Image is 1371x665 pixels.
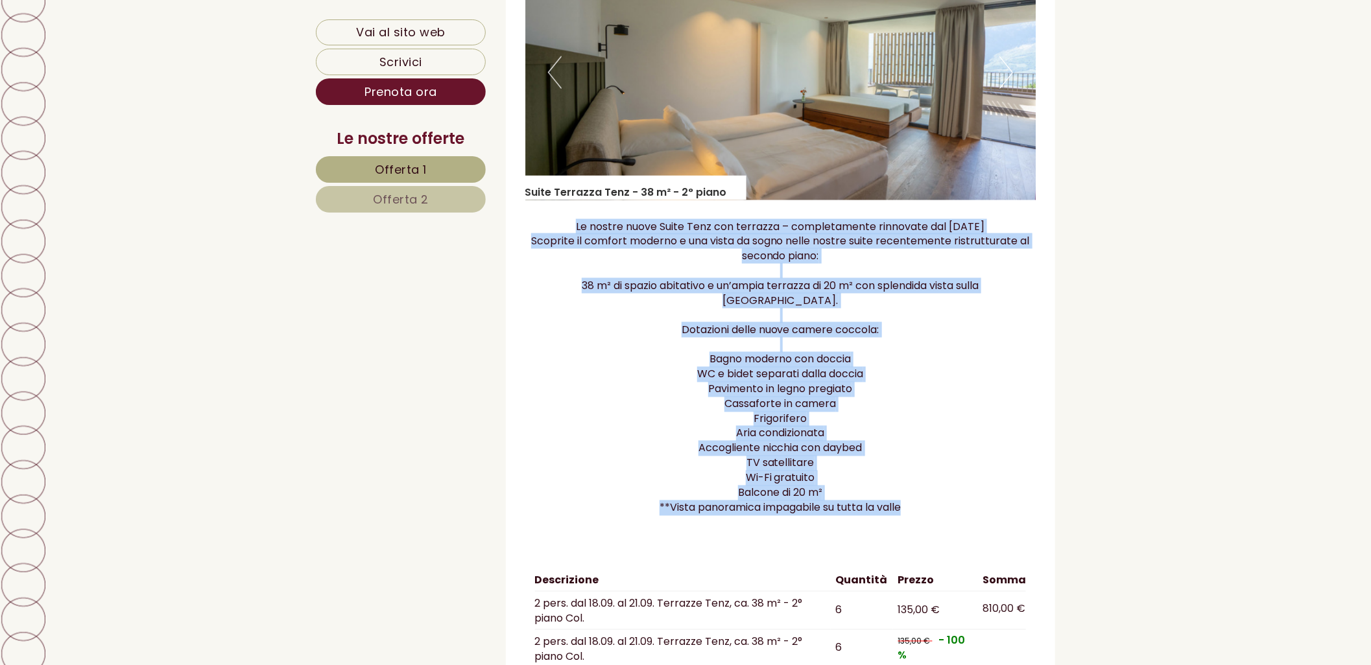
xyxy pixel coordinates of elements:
th: Somma [977,571,1026,591]
small: 17:05 [19,65,213,75]
td: 6 [831,592,893,630]
div: Le nostre offerte [316,128,486,150]
span: 135,00 € [898,603,940,618]
div: Suite Terrazza Tenz - 38 m² - 2° piano [525,176,746,200]
button: Invia [443,338,512,364]
span: Offerta 1 [375,161,427,178]
th: Prezzo [893,571,977,591]
span: Offerta 2 [373,191,429,207]
a: Scrivici [316,49,486,75]
span: 135,00 € [898,636,931,647]
a: Prenota ora [316,78,486,105]
div: Buon giorno, come possiamo aiutarla? [10,38,220,77]
button: Previous [548,56,562,89]
div: [DATE] [230,10,281,31]
th: Quantità [831,571,893,591]
div: Hotel Tenz [19,40,213,51]
th: Descrizione [535,571,831,591]
a: Vai al sito web [316,19,486,45]
p: Le nostre nuove Suite Tenz con terrazza – completamente rinnovate dal [DATE] Scoprite il comfort ... [525,220,1036,516]
span: - 100 % [898,633,966,663]
td: 2 pers. dal 18.09. al 21.09. Terrazze Tenz, ca. 38 m² - 2° piano Col. [535,592,831,630]
td: 810,00 € [977,592,1026,630]
button: Next [999,56,1013,89]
